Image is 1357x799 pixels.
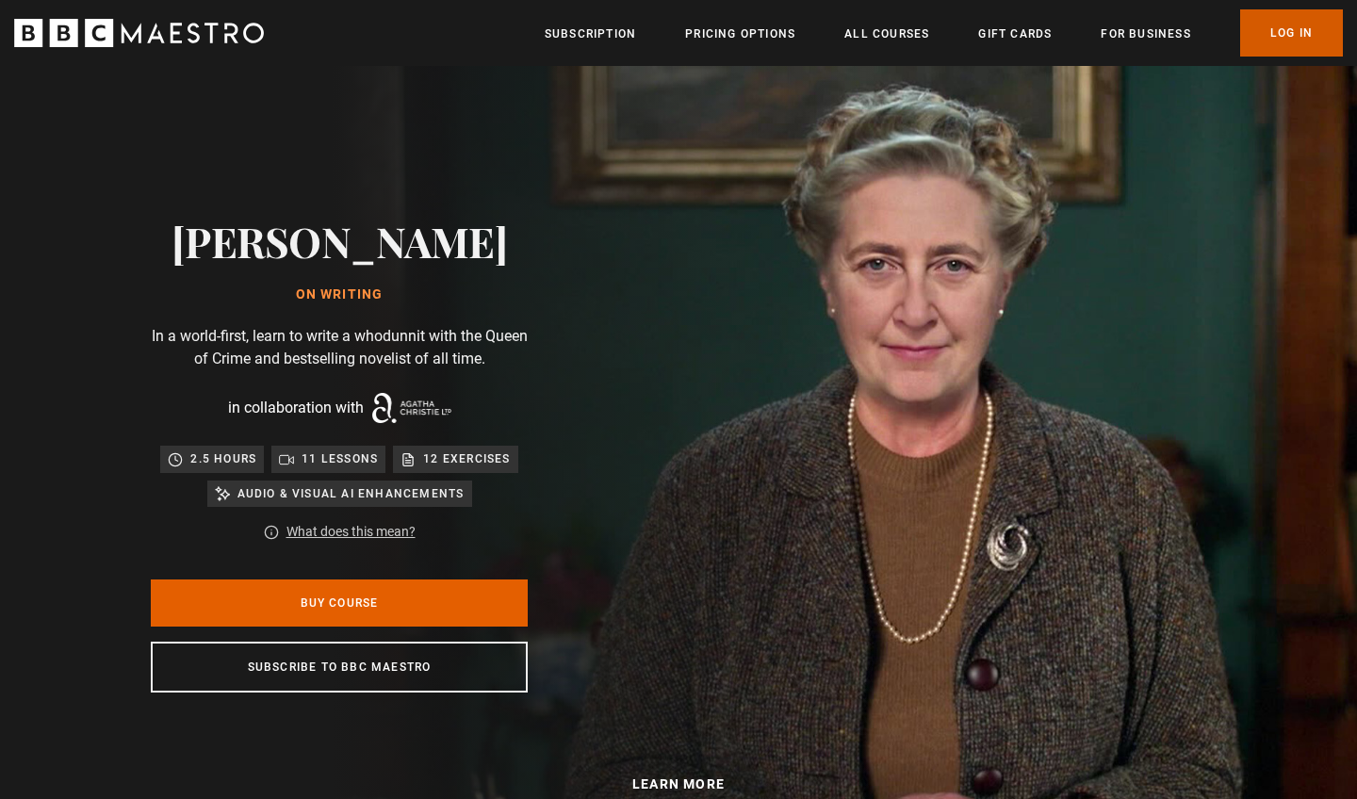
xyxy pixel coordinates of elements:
a: Subscribe to BBC Maestro [151,642,528,693]
p: 2.5 hours [190,449,256,468]
a: What does this mean? [286,522,416,542]
p: 12 exercises [423,449,510,468]
a: All Courses [844,24,929,43]
a: Gift Cards [978,24,1052,43]
a: Log In [1240,9,1343,57]
h1: On writing [172,287,508,302]
nav: Primary [545,9,1343,57]
h2: [PERSON_NAME] [172,217,508,265]
a: Pricing Options [685,24,795,43]
p: In a world-first, learn to write a whodunnit with the Queen of Crime and bestselling novelist of ... [151,325,528,370]
p: Audio & visual AI enhancements [237,484,465,503]
a: Subscription [545,24,636,43]
svg: BBC Maestro [14,19,264,47]
p: in collaboration with [228,397,364,419]
a: Buy Course [151,579,528,627]
p: 11 lessons [302,449,378,468]
a: For business [1101,24,1190,43]
p: Learn more [632,775,725,794]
